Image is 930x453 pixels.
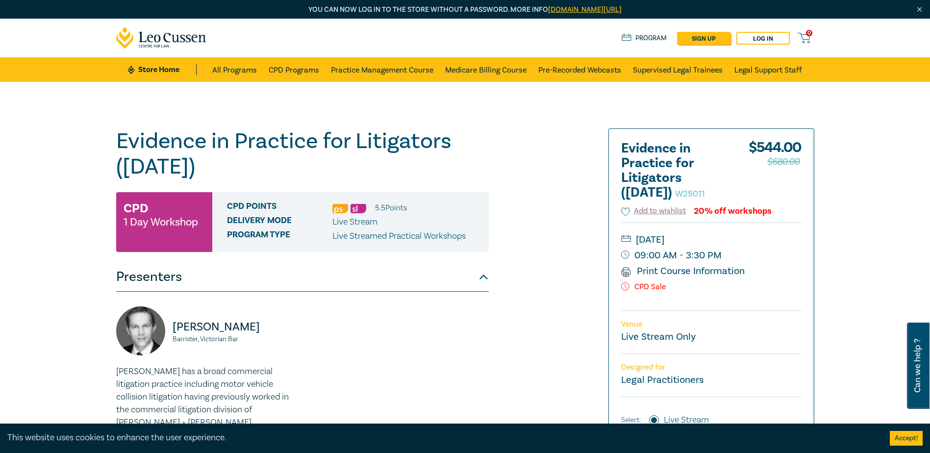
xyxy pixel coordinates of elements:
[538,57,621,82] a: Pre-Recorded Webcasts
[675,188,705,200] small: W25011
[767,154,800,170] span: $680.00
[124,217,198,227] small: 1 Day Workshop
[227,230,332,243] span: Program type
[633,57,723,82] a: Supervised Legal Trainees
[664,414,709,427] label: Live Stream
[621,282,802,292] p: CPD Sale
[332,204,348,213] img: Professional Skills
[621,415,641,426] span: Select:
[116,306,165,355] img: https://s3.ap-southeast-2.amazonaws.com/leo-cussen-store-production-content/Contacts/Brad%20Wrigh...
[621,205,686,217] button: Add to wishlist
[548,5,622,14] a: [DOMAIN_NAME][URL]
[124,200,148,217] h3: CPD
[915,5,924,14] img: Close
[621,248,802,263] small: 09:00 AM - 3:30 PM
[621,232,802,248] small: [DATE]
[445,57,527,82] a: Medicare Billing Course
[128,64,196,75] a: Store Home
[331,57,433,82] a: Practice Management Course
[806,30,812,36] span: 0
[913,328,922,403] span: Can we help ?
[749,141,802,205] div: $ 544.00
[227,201,332,214] span: CPD Points
[677,32,730,45] a: sign up
[227,216,332,228] span: Delivery Mode
[351,204,366,213] img: Substantive Law
[621,363,802,372] p: Designed for
[890,431,923,446] button: Accept cookies
[332,216,377,227] span: Live Stream
[116,262,489,292] button: Presenters
[621,330,696,343] a: Live Stream Only
[173,336,297,343] small: Barrister, Victorian Bar
[332,230,466,243] p: Live Streamed Practical Workshops
[116,365,297,442] p: [PERSON_NAME] has a broad commercial litigation practice including motor vehicle collision litiga...
[212,57,257,82] a: All Programs
[269,57,319,82] a: CPD Programs
[116,128,489,179] h1: Evidence in Practice for Litigators ([DATE])
[694,206,772,216] div: 20% off workshops
[736,32,790,45] a: Log in
[621,320,802,329] p: Venue
[621,141,729,200] h2: Evidence in Practice for Litigators ([DATE])
[621,374,704,386] small: Legal Practitioners
[621,265,745,277] a: Print Course Information
[7,431,875,444] div: This website uses cookies to enhance the user experience.
[622,33,667,44] a: Program
[173,319,297,335] p: [PERSON_NAME]
[375,201,407,214] li: 5.5 Point s
[734,57,802,82] a: Legal Support Staff
[116,4,814,15] p: You can now log in to the store without a password. More info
